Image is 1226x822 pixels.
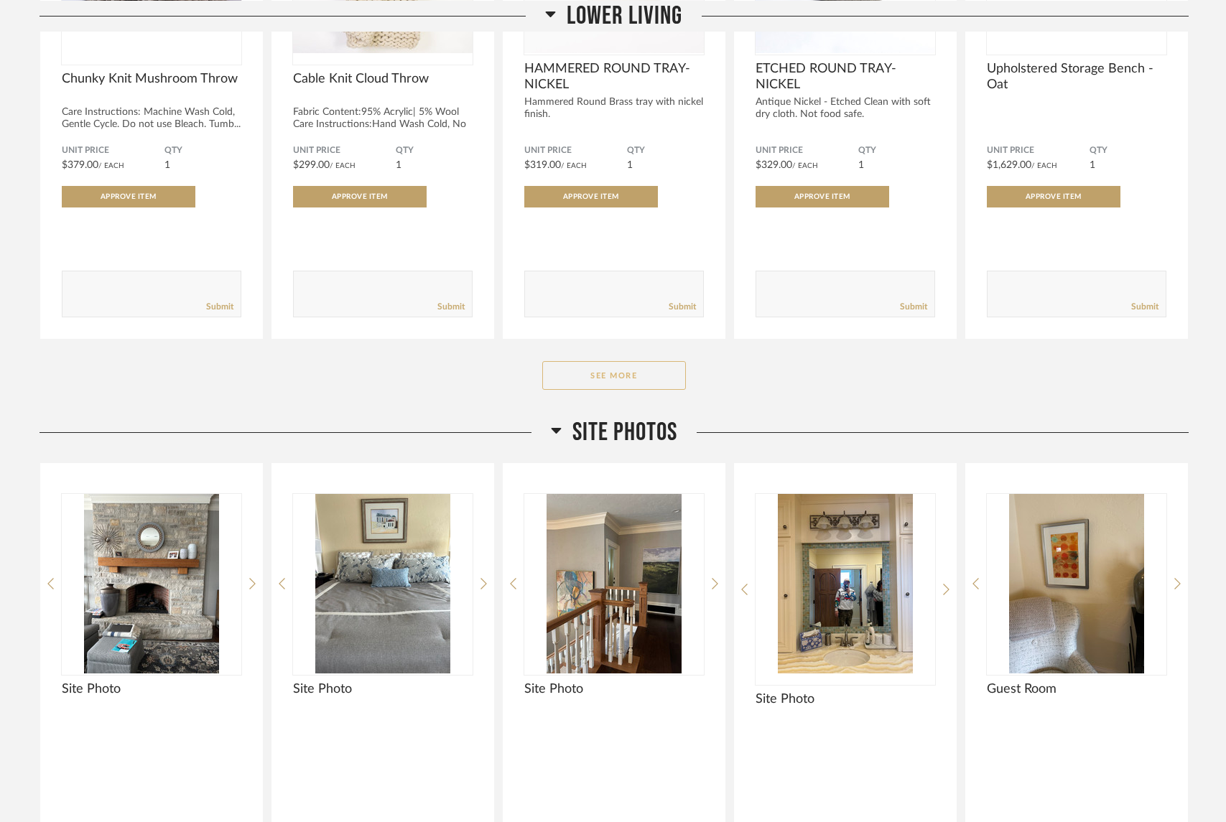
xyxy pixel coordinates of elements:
[756,160,792,170] span: $329.00
[794,193,850,200] span: Approve Item
[756,145,858,157] span: Unit Price
[330,162,356,169] span: / Each
[524,681,704,697] span: Site Photo
[792,162,818,169] span: / Each
[62,145,164,157] span: Unit Price
[293,494,473,673] img: undefined
[987,186,1120,207] button: Approve Item
[206,301,233,313] a: Submit
[524,145,627,157] span: Unit Price
[987,681,1166,697] span: Guest Room
[62,186,195,207] button: Approve Item
[293,681,473,697] span: Site Photo
[293,160,330,170] span: $299.00
[563,193,619,200] span: Approve Item
[987,160,1031,170] span: $1,629.00
[756,691,935,707] span: Site Photo
[396,145,473,157] span: QTY
[756,186,889,207] button: Approve Item
[62,681,241,697] span: Site Photo
[332,193,388,200] span: Approve Item
[62,71,241,87] span: Chunky Knit Mushroom Throw
[524,96,704,121] div: Hammered Round Brass tray with nickel finish.
[987,145,1090,157] span: Unit Price
[62,494,241,673] img: undefined
[101,193,157,200] span: Approve Item
[293,145,396,157] span: Unit Price
[987,61,1166,93] span: Upholstered Storage Bench - Oat
[164,145,241,157] span: QTY
[756,96,935,121] div: Antique Nickel - Etched Clean with soft dry cloth. Not food safe.
[1131,301,1158,313] a: Submit
[524,494,704,673] img: undefined
[858,160,864,170] span: 1
[627,160,633,170] span: 1
[1026,193,1082,200] span: Approve Item
[62,106,241,131] div: Care Instructions: Machine Wash Cold, Gentle Cycle. Do not use Bleach. Tumb...
[756,494,935,673] div: 0
[524,160,561,170] span: $319.00
[542,361,686,390] button: See More
[1031,162,1057,169] span: / Each
[572,417,677,448] span: Site Photos
[524,186,658,207] button: Approve Item
[1090,160,1095,170] span: 1
[293,71,473,87] span: Cable Knit Cloud Throw
[900,301,927,313] a: Submit
[293,186,427,207] button: Approve Item
[98,162,124,169] span: / Each
[669,301,696,313] a: Submit
[987,494,1166,673] img: undefined
[437,301,465,313] a: Submit
[756,61,935,93] span: ETCHED ROUND TRAY-NICKEL
[627,145,704,157] span: QTY
[293,106,473,143] div: Fabric Content:95% Acrylic| 5% Wool Care Instructions:Hand Wash Cold, No ...
[524,61,704,93] span: HAMMERED ROUND TRAY-NICKEL
[396,160,401,170] span: 1
[1090,145,1166,157] span: QTY
[561,162,587,169] span: / Each
[858,145,935,157] span: QTY
[164,160,170,170] span: 1
[62,160,98,170] span: $379.00
[756,494,935,673] img: undefined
